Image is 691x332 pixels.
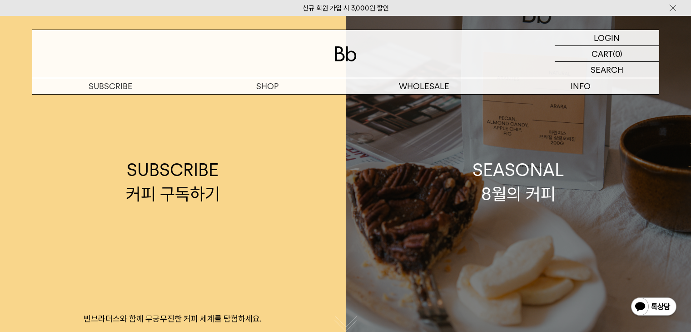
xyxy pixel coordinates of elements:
p: INFO [502,78,659,94]
img: 카카오톡 채널 1:1 채팅 버튼 [630,297,677,318]
a: SUBSCRIBE [32,78,189,94]
div: SUBSCRIBE 커피 구독하기 [126,158,220,206]
a: LOGIN [555,30,659,46]
p: (0) [613,46,622,61]
p: SEARCH [591,62,623,78]
a: CART (0) [555,46,659,62]
p: LOGIN [594,30,620,45]
a: SHOP [189,78,346,94]
a: 신규 회원 가입 시 3,000원 할인 [303,4,389,12]
p: CART [592,46,613,61]
img: 로고 [335,46,357,61]
p: WHOLESALE [346,78,502,94]
div: SEASONAL 8월의 커피 [472,158,564,206]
